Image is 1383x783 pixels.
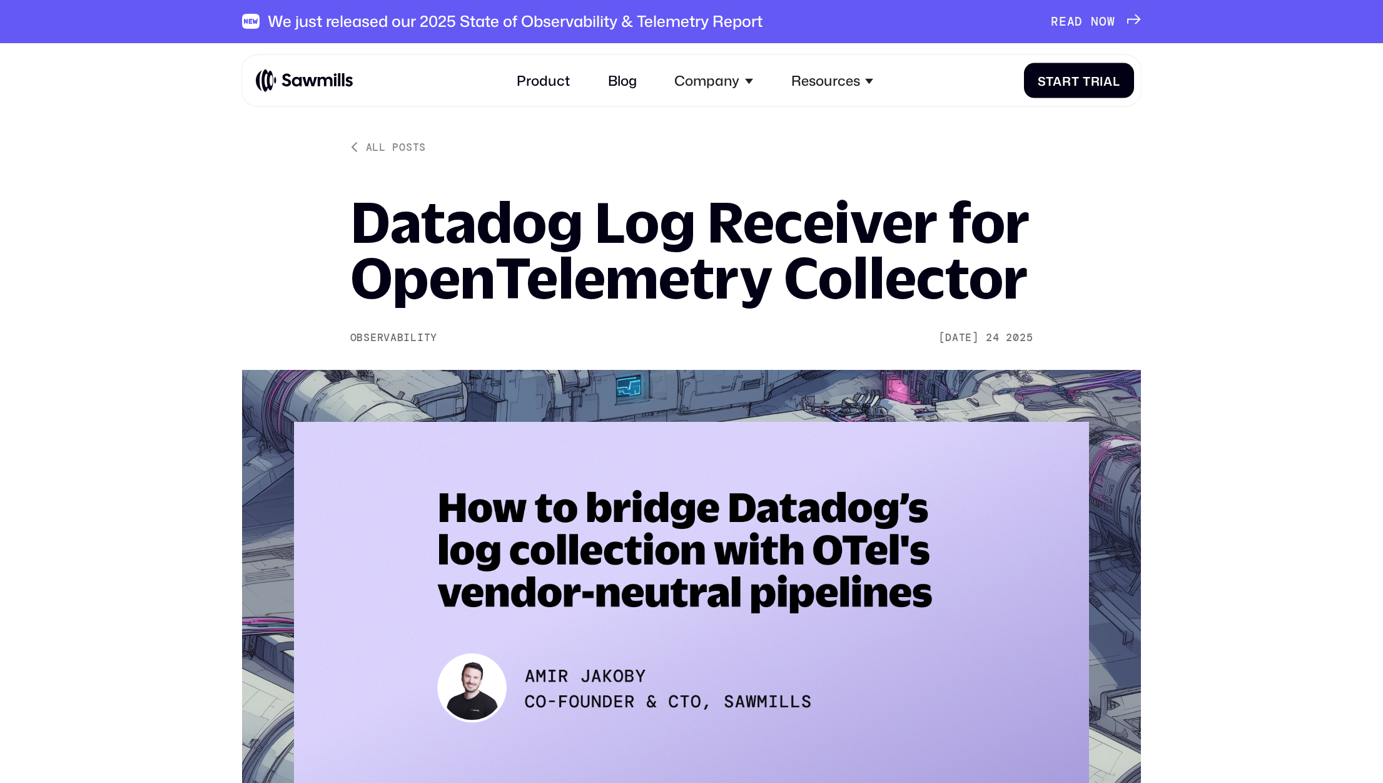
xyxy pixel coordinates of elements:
[674,73,739,90] div: Company
[597,62,647,100] a: Blog
[350,140,426,154] a: All posts
[350,332,437,344] div: Observability
[939,332,979,344] div: [DATE]
[350,194,1033,306] h1: Datadog Log Receiver for OpenTelemetry Collector
[506,62,580,100] a: Product
[1038,73,1120,88] div: Start Trial
[986,332,999,344] div: 24
[1024,63,1134,98] a: Start Trial
[268,12,762,31] div: We just released our 2025 State of Observability & Telemetry Report
[366,140,426,154] div: All posts
[791,73,860,90] div: Resources
[1006,332,1033,344] div: 2025
[1051,14,1115,29] div: READ NOW
[1051,14,1141,29] a: READ NOW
